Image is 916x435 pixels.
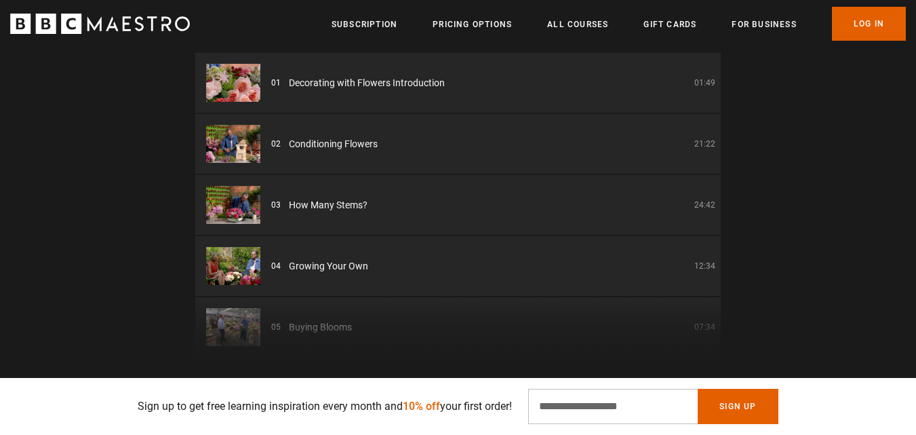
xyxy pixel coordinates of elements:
span: How Many Stems? [289,198,367,212]
p: 21:22 [694,138,715,150]
p: 12:34 [694,260,715,272]
p: 24:42 [694,199,715,211]
p: 02 [271,138,281,150]
svg: BBC Maestro [10,14,190,34]
span: 10% off [403,400,440,413]
span: Decorating with Flowers Introduction [289,76,445,90]
p: 01:49 [694,77,715,89]
p: 01 [271,77,281,89]
a: Subscription [332,18,397,31]
p: Sign up to get free learning inspiration every month and your first order! [138,398,512,415]
a: Log In [832,7,906,41]
a: For business [732,18,796,31]
nav: Primary [332,7,906,41]
a: Pricing Options [433,18,512,31]
span: Growing Your Own [289,259,368,273]
span: Conditioning Flowers [289,137,378,151]
a: Gift Cards [643,18,696,31]
a: All Courses [547,18,608,31]
p: 03 [271,199,281,211]
button: Sign Up [698,389,778,424]
p: 04 [271,260,281,272]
